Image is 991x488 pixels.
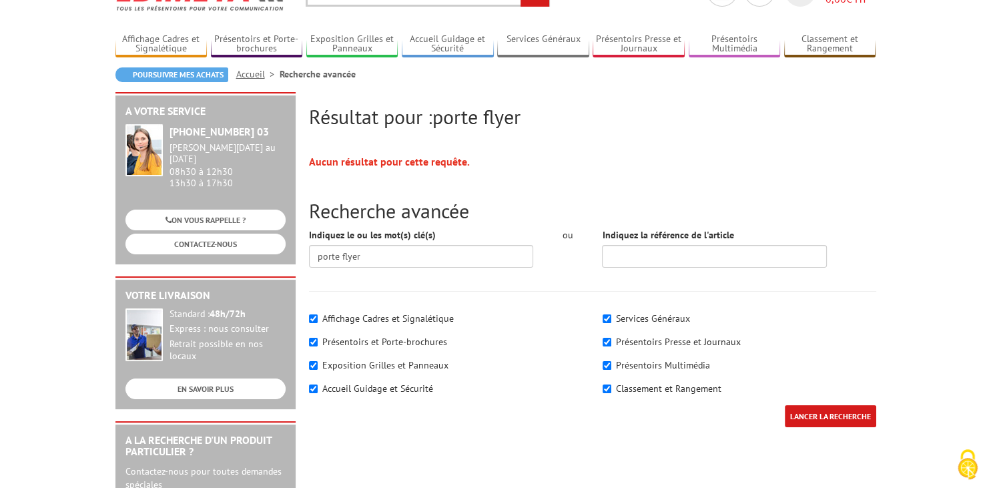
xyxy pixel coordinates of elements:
input: Accueil Guidage et Sécurité [309,385,318,393]
div: [PERSON_NAME][DATE] au [DATE] [170,142,286,165]
label: Indiquez la référence de l'article [602,228,733,242]
input: Présentoirs Presse et Journaux [603,338,611,346]
h2: Votre livraison [125,290,286,302]
a: Présentoirs Presse et Journaux [593,33,685,55]
label: Services Généraux [616,312,690,324]
a: Accueil [236,68,280,80]
label: Présentoirs et Porte-brochures [322,336,447,348]
input: Exposition Grilles et Panneaux [309,361,318,370]
input: Présentoirs Multimédia [603,361,611,370]
label: Présentoirs Presse et Journaux [616,336,741,348]
label: Classement et Rangement [616,383,721,395]
div: ou [553,228,582,242]
img: widget-service.jpg [125,124,163,176]
h2: Recherche avancée [309,200,876,222]
h2: A la recherche d'un produit particulier ? [125,435,286,458]
strong: Aucun résultat pour cette requête. [309,155,470,168]
div: Standard : [170,308,286,320]
span: porte flyer [432,103,521,130]
a: Services Généraux [497,33,589,55]
a: Classement et Rangement [784,33,876,55]
label: Présentoirs Multimédia [616,359,710,371]
div: 08h30 à 12h30 13h30 à 17h30 [170,142,286,188]
a: ON VOUS RAPPELLE ? [125,210,286,230]
div: Express : nous consulter [170,323,286,335]
img: Cookies (fenêtre modale) [951,448,984,481]
input: LANCER LA RECHERCHE [785,405,876,427]
h2: Résultat pour : [309,105,876,128]
label: Accueil Guidage et Sécurité [322,383,433,395]
input: Classement et Rangement [603,385,611,393]
label: Exposition Grilles et Panneaux [322,359,448,371]
label: Affichage Cadres et Signalétique [322,312,454,324]
strong: [PHONE_NUMBER] 03 [170,125,269,138]
a: CONTACTEZ-NOUS [125,234,286,254]
li: Recherche avancée [280,67,356,81]
a: Affichage Cadres et Signalétique [115,33,208,55]
input: Services Généraux [603,314,611,323]
a: Poursuivre mes achats [115,67,228,82]
a: Présentoirs Multimédia [689,33,781,55]
label: Indiquez le ou les mot(s) clé(s) [309,228,436,242]
button: Cookies (fenêtre modale) [944,443,991,488]
a: EN SAVOIR PLUS [125,379,286,399]
img: widget-livraison.jpg [125,308,163,361]
a: Présentoirs et Porte-brochures [211,33,303,55]
input: Présentoirs et Porte-brochures [309,338,318,346]
h2: A votre service [125,105,286,117]
a: Exposition Grilles et Panneaux [306,33,398,55]
div: Retrait possible en nos locaux [170,338,286,362]
a: Accueil Guidage et Sécurité [402,33,494,55]
input: Affichage Cadres et Signalétique [309,314,318,323]
strong: 48h/72h [210,308,246,320]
